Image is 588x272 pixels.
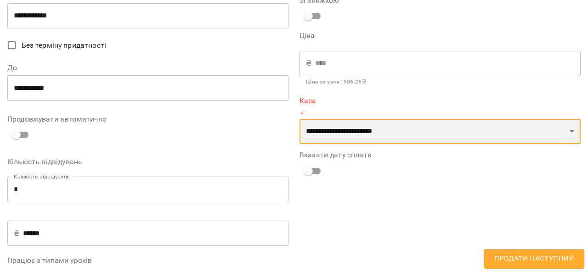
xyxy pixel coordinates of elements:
p: ₴ [306,58,311,69]
label: Вказати дату сплати [300,151,581,159]
label: Продовжувати автоматично [7,116,288,123]
span: Без терміну придатності [22,40,106,51]
label: Кількість відвідувань [7,158,288,166]
label: Ціна [300,32,581,39]
button: Продати наступний [484,249,584,268]
p: ₴ [14,228,19,239]
b: Ціна за урок : 506.25 ₴ [306,78,366,85]
label: Працює з типами уроків [7,257,288,264]
label: Каса [300,97,581,105]
label: До [7,64,288,72]
span: Продати наступний [494,253,574,265]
